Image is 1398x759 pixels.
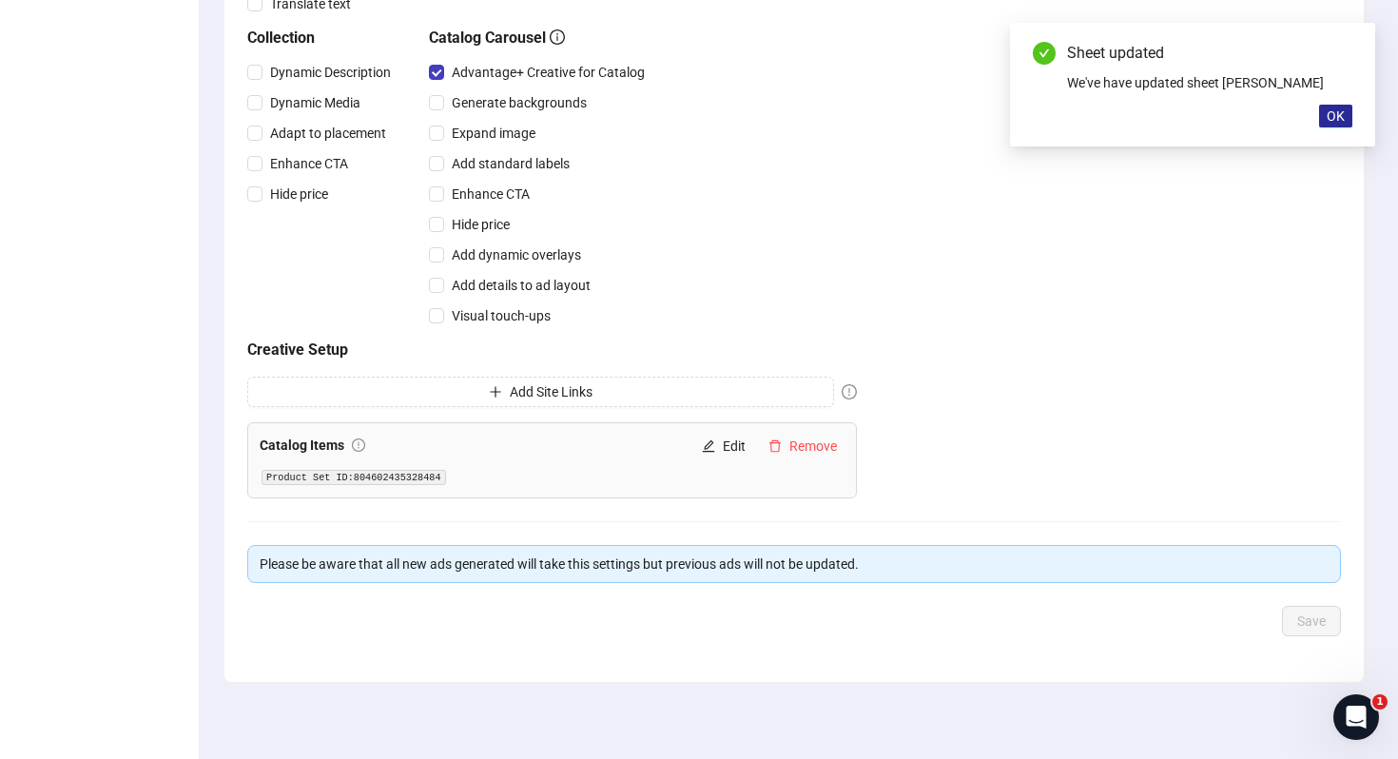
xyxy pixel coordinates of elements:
[1372,694,1388,710] span: 1
[702,439,715,453] span: edit
[444,214,517,235] span: Hide price
[444,305,558,326] span: Visual touch-ups
[444,184,537,204] span: Enhance CTA
[1033,42,1056,65] span: check-circle
[444,62,652,83] span: Advantage+ Creative for Catalog
[260,438,344,453] strong: Catalog Items
[1331,42,1352,63] a: Close
[444,123,543,144] span: Expand image
[1067,72,1352,93] div: We've have updated sheet [PERSON_NAME]
[550,29,565,45] span: info-circle
[723,438,746,454] span: Edit
[260,554,1329,574] div: Please be aware that all new ads generated will take this settings but previous ads will not be u...
[768,439,782,453] span: delete
[444,275,598,296] span: Add details to ad layout
[789,438,837,454] span: Remove
[262,123,394,144] span: Adapt to placement
[444,153,577,174] span: Add standard labels
[1067,42,1352,65] div: Sheet updated
[489,385,502,399] span: plus
[262,153,356,174] span: Enhance CTA
[444,92,594,113] span: Generate backgrounds
[247,377,834,407] button: Add Site Links
[247,27,398,49] h5: Collection
[1282,606,1341,636] button: Save
[262,470,446,485] code: Product Set ID: 804602435328484
[761,435,845,457] button: Remove
[429,27,652,49] h5: Catalog Carousel
[262,184,336,204] span: Hide price
[1333,694,1379,740] iframe: Intercom live chat
[510,384,592,399] span: Add Site Links
[694,435,753,457] button: Edit
[1319,105,1352,127] button: OK
[247,339,857,361] h5: Creative Setup
[444,244,589,265] span: Add dynamic overlays
[352,438,365,452] span: exclamation-circle
[262,92,368,113] span: Dynamic Media
[262,62,398,83] span: Dynamic Description
[1327,108,1345,124] span: OK
[842,384,857,399] span: exclamation-circle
